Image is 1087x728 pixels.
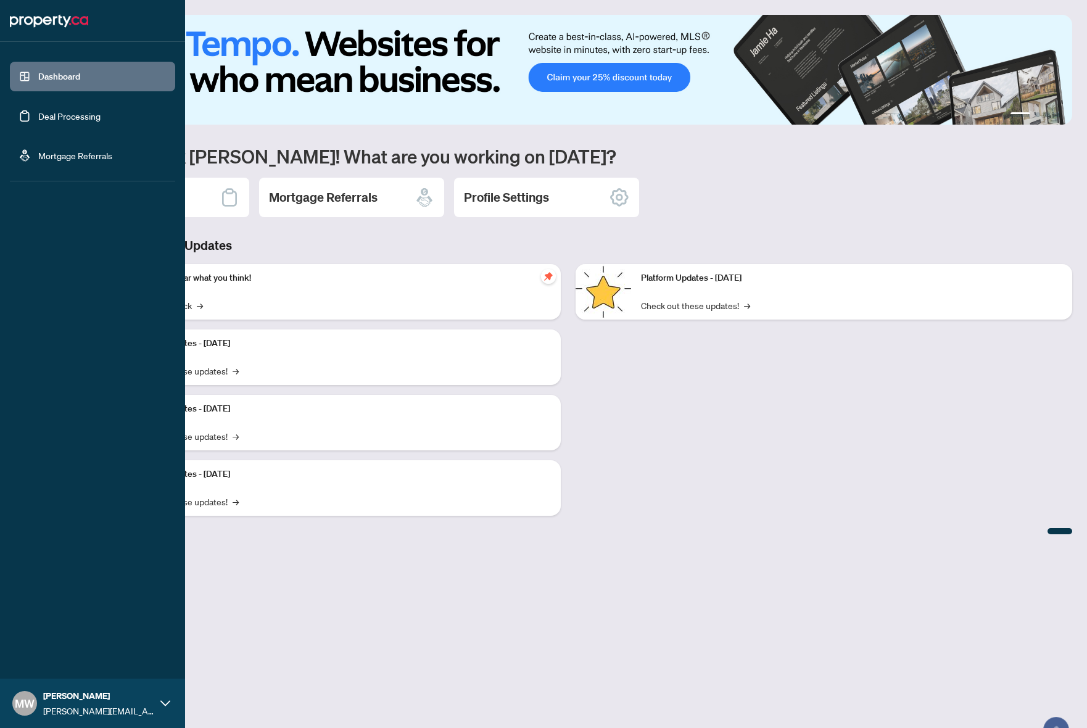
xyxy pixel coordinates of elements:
a: Deal Processing [38,110,101,122]
h2: Mortgage Referrals [269,189,378,206]
a: Check out these updates!→ [641,299,750,312]
h2: Profile Settings [464,189,549,206]
h1: Welcome back [PERSON_NAME]! What are you working on [DATE]? [64,144,1072,168]
p: We want to hear what you think! [130,271,551,285]
a: Dashboard [38,71,80,82]
p: Platform Updates - [DATE] [130,468,551,481]
span: → [233,429,239,443]
h3: Brokerage & Industry Updates [64,237,1072,254]
span: MW [15,695,35,712]
a: Mortgage Referrals [38,150,112,161]
span: [PERSON_NAME] [43,689,154,703]
p: Platform Updates - [DATE] [130,402,551,416]
span: → [744,299,750,312]
span: [PERSON_NAME][EMAIL_ADDRESS][PERSON_NAME][DOMAIN_NAME] [43,704,154,718]
button: 4 [1055,112,1060,117]
img: Platform Updates - June 23, 2025 [576,264,631,320]
p: Platform Updates - [DATE] [641,271,1062,285]
p: Platform Updates - [DATE] [130,337,551,350]
span: pushpin [541,269,556,284]
span: → [233,495,239,508]
span: → [233,364,239,378]
img: logo [10,11,88,31]
button: 3 [1045,112,1050,117]
span: → [197,299,203,312]
button: 1 [1011,112,1030,117]
img: Slide 0 [64,15,1072,125]
button: 2 [1035,112,1040,117]
button: Open asap [1038,685,1075,722]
